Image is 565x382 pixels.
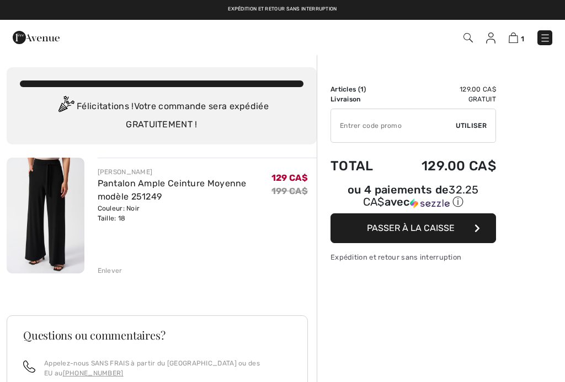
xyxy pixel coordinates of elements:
s: 199 CA$ [271,186,308,196]
img: Sezzle [410,198,450,208]
div: Enlever [98,266,122,276]
div: Expédition et retour sans interruption [331,252,496,262]
img: Recherche [463,33,473,42]
img: Panier d'achat [509,33,518,43]
h3: Questions ou commentaires? [23,330,291,341]
a: [PHONE_NUMBER] [63,369,124,377]
td: 129.00 CA$ [391,147,496,185]
span: 1 [360,85,364,93]
div: [PERSON_NAME] [98,167,271,177]
img: Mes infos [486,33,495,44]
div: ou 4 paiements de32.25 CA$avecSezzle Cliquez pour en savoir plus sur Sezzle [331,185,496,213]
a: Pantalon Ample Ceinture Moyenne modèle 251249 [98,178,247,202]
img: Pantalon Ample Ceinture Moyenne modèle 251249 [7,158,84,273]
td: Articles ( ) [331,84,391,94]
button: Passer à la caisse [331,213,496,243]
span: Utiliser [456,121,487,131]
span: 32.25 CA$ [363,183,479,208]
img: Menu [540,33,551,44]
p: Appelez-nous SANS FRAIS à partir du [GEOGRAPHIC_DATA] ou des EU au [44,358,291,378]
img: call [23,361,35,373]
img: 1ère Avenue [13,26,60,49]
td: Gratuit [391,94,496,104]
span: 129 CA$ [271,173,308,183]
div: Félicitations ! Votre commande sera expédiée GRATUITEMENT ! [20,96,303,131]
span: Passer à la caisse [367,223,455,233]
a: 1 [509,31,524,44]
div: Couleur: Noir Taille: 18 [98,203,271,223]
td: Livraison [331,94,391,104]
span: 1 [521,35,524,43]
div: ou 4 paiements de avec [331,185,496,209]
td: Total [331,147,391,185]
td: 129.00 CA$ [391,84,496,94]
img: Congratulation2.svg [55,96,77,118]
input: Code promo [331,109,456,142]
a: 1ère Avenue [13,31,60,42]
